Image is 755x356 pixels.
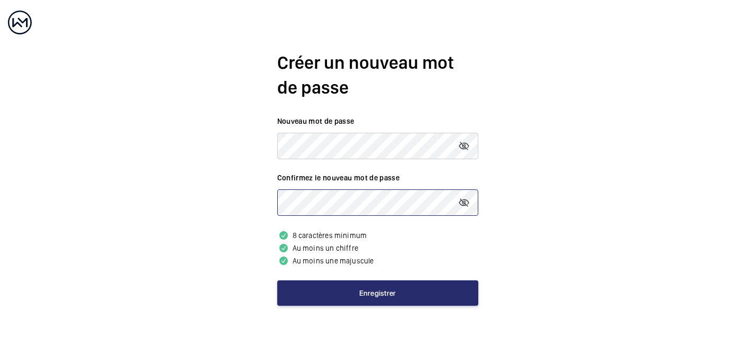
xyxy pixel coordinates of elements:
[277,229,478,242] p: 8 caractères minimum
[277,172,478,183] label: Confirmez le nouveau mot de passe
[277,280,478,306] button: Enregistrer
[277,242,478,254] p: Au moins un chiffre
[277,50,478,100] h2: Créer un nouveau mot de passe
[277,116,478,126] label: Nouveau mot de passe
[277,254,478,267] p: Au moins une majuscule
